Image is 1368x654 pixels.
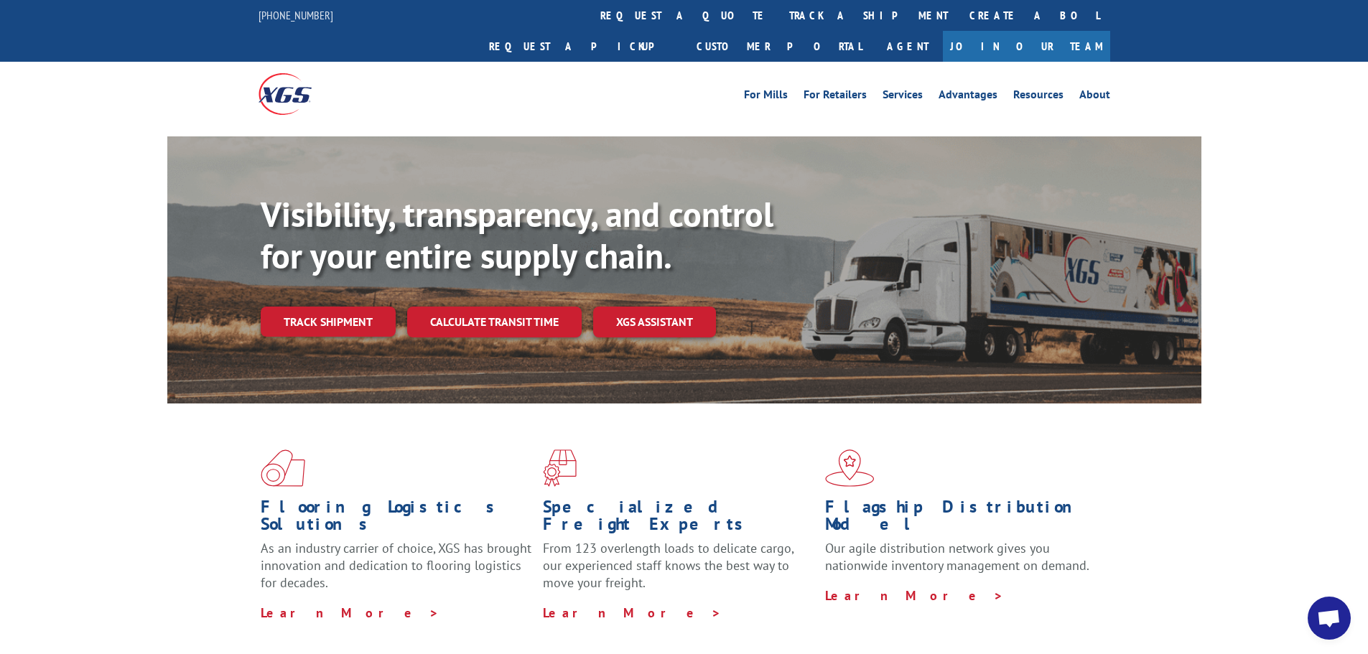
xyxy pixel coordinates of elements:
div: Open chat [1308,597,1351,640]
b: Visibility, transparency, and control for your entire supply chain. [261,192,773,278]
span: As an industry carrier of choice, XGS has brought innovation and dedication to flooring logistics... [261,540,531,591]
a: Calculate transit time [407,307,582,337]
a: Resources [1013,89,1064,105]
a: Request a pickup [478,31,686,62]
a: Join Our Team [943,31,1110,62]
a: Learn More > [543,604,722,621]
a: Track shipment [261,307,396,337]
a: For Mills [744,89,788,105]
a: Learn More > [261,604,439,621]
span: Our agile distribution network gives you nationwide inventory management on demand. [825,540,1089,574]
a: XGS ASSISTANT [593,307,716,337]
h1: Flooring Logistics Solutions [261,498,532,540]
p: From 123 overlength loads to delicate cargo, our experienced staff knows the best way to move you... [543,540,814,604]
a: [PHONE_NUMBER] [259,8,333,22]
a: Advantages [939,89,997,105]
a: Learn More > [825,587,1004,604]
img: xgs-icon-flagship-distribution-model-red [825,449,875,487]
h1: Flagship Distribution Model [825,498,1097,540]
a: Agent [873,31,943,62]
a: About [1079,89,1110,105]
h1: Specialized Freight Experts [543,498,814,540]
img: xgs-icon-total-supply-chain-intelligence-red [261,449,305,487]
img: xgs-icon-focused-on-flooring-red [543,449,577,487]
a: Services [883,89,923,105]
a: For Retailers [804,89,867,105]
a: Customer Portal [686,31,873,62]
